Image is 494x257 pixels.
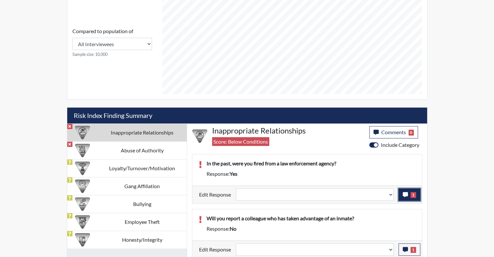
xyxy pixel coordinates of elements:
[72,51,152,58] small: Sample size: 10,000
[202,170,420,178] div: Response:
[231,243,399,256] div: Update the test taker's response, the change might impact the score
[230,171,237,177] span: yes
[98,141,187,159] td: Abuse of Authority
[67,108,427,123] h5: Risk Index Finding Summary
[98,123,187,141] td: Inappropriate Relationships
[98,195,187,213] td: Bullying
[399,243,420,256] button: 1
[212,126,364,135] h4: Inappropriate Relationships
[75,143,90,158] img: CATEGORY%20ICON-01.94e51fac.png
[202,225,420,233] div: Response:
[72,27,152,58] div: Consistency Score comparison among population
[381,129,406,135] span: Comments
[75,179,90,194] img: CATEGORY%20ICON-02.2c5dd649.png
[207,160,415,167] p: In the past, were you fired from a law enforcement agency?
[411,192,416,198] span: 1
[199,243,231,256] label: Edit Response
[231,188,399,201] div: Update the test taker's response, the change might impact the score
[192,129,207,144] img: CATEGORY%20ICON-14.139f8ef7.png
[75,197,90,212] img: CATEGORY%20ICON-04.6d01e8fa.png
[98,231,187,249] td: Honesty/Integrity
[98,159,187,177] td: Loyalty/Turnover/Motivation
[75,214,90,229] img: CATEGORY%20ICON-07.58b65e52.png
[230,225,236,232] span: no
[369,126,418,138] button: Comments0
[75,125,90,140] img: CATEGORY%20ICON-14.139f8ef7.png
[75,161,90,176] img: CATEGORY%20ICON-17.40ef8247.png
[399,188,420,201] button: 1
[207,214,415,222] p: Will you report a colleague who has taken advantage of an inmate?
[409,130,414,135] span: 0
[98,213,187,231] td: Employee Theft
[98,177,187,195] td: Gang Affiliation
[411,247,416,253] span: 1
[212,137,269,146] span: Score: Below Conditions
[199,188,231,201] label: Edit Response
[381,141,419,149] label: Include Category
[75,232,90,247] img: CATEGORY%20ICON-11.a5f294f4.png
[72,27,133,35] label: Compared to population of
